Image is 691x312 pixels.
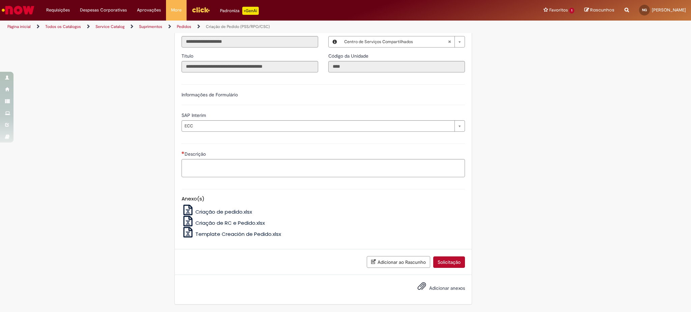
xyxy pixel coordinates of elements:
button: Adicionar anexos [416,280,428,295]
a: Pedidos [177,24,191,29]
img: click_logo_yellow_360x200.png [192,5,210,15]
span: ECC [185,121,451,131]
span: Template Creación de Pedido.xlsx [195,230,281,238]
label: Informações de Formulário [182,92,238,98]
a: Criação de Pedido (PSS/RPO/CSC) [206,24,270,29]
span: NG [642,8,647,12]
a: Template Creación de Pedido.xlsx [182,230,281,238]
abbr: Limpar campo Local [444,36,454,47]
span: [PERSON_NAME] [652,7,686,13]
a: Suprimentos [139,24,162,29]
span: Necessários [182,151,185,154]
a: Todos os Catálogos [45,24,81,29]
span: 1 [569,8,574,13]
a: Centro de Serviços CompartilhadosLimpar campo Local [341,36,465,47]
span: Rascunhos [590,7,614,13]
h5: Anexo(s) [182,196,465,202]
span: Centro de Serviços Compartilhados [344,36,448,47]
ul: Trilhas de página [5,21,455,33]
span: Somente leitura - Email [182,28,194,34]
button: Local, Visualizar este registro Centro de Serviços Compartilhados [329,36,341,47]
span: Descrição [185,151,207,157]
input: Código da Unidade [328,61,465,72]
button: Adicionar ao Rascunho [367,256,430,268]
label: Somente leitura - Título [182,53,195,59]
button: Solicitação [433,256,465,268]
span: Criação de RC e Pedido.xlsx [195,219,265,226]
input: Título [182,61,318,72]
span: Favoritos [549,7,568,13]
span: Criação de pedido.xlsx [195,208,252,215]
input: Email [182,36,318,48]
span: Adicionar anexos [429,285,465,291]
a: Página inicial [7,24,31,29]
span: Local [328,28,341,34]
a: Criação de pedido.xlsx [182,208,252,215]
a: Criação de RC e Pedido.xlsx [182,219,265,226]
span: Requisições [46,7,70,13]
label: Somente leitura - Código da Unidade [328,53,370,59]
span: SAP Interim [182,112,208,118]
span: More [171,7,182,13]
span: Aprovações [137,7,161,13]
a: Service Catalog [95,24,125,29]
span: Despesas Corporativas [80,7,127,13]
a: Rascunhos [584,7,614,13]
p: +GenAi [242,7,259,15]
textarea: Descrição [182,159,465,177]
img: ServiceNow [1,3,35,17]
div: Padroniza [220,7,259,15]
